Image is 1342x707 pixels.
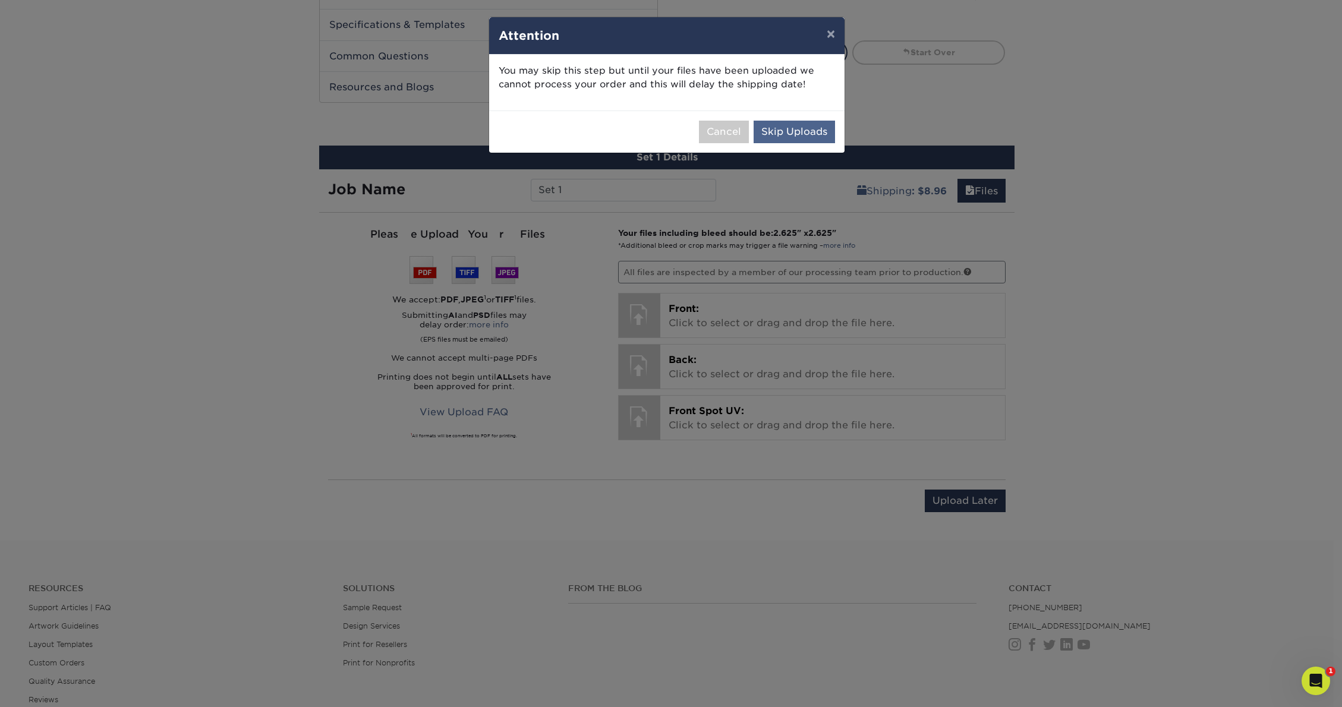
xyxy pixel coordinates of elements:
button: Skip Uploads [754,121,835,143]
button: Cancel [699,121,749,143]
iframe: Intercom live chat [1302,667,1330,695]
button: × [817,17,845,50]
h4: Attention [499,27,835,45]
span: 1 [1326,667,1335,676]
p: You may skip this step but until your files have been uploaded we cannot process your order and t... [499,64,835,91]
